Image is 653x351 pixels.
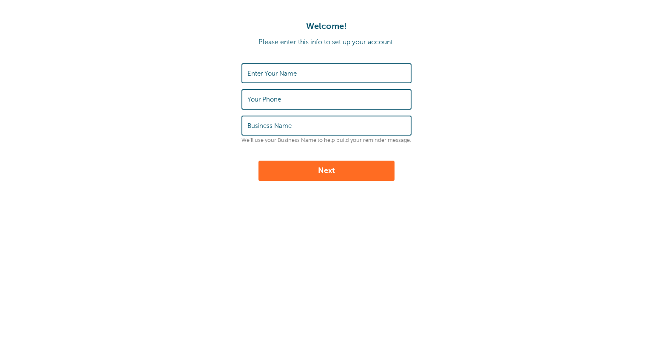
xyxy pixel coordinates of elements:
label: Your Phone [247,96,281,103]
label: Business Name [247,122,292,130]
h1: Welcome! [9,21,644,31]
button: Next [258,161,395,181]
label: Enter Your Name [247,70,297,77]
p: Please enter this info to set up your account. [9,38,644,46]
p: We'll use your Business Name to help build your reminder message. [241,137,412,144]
